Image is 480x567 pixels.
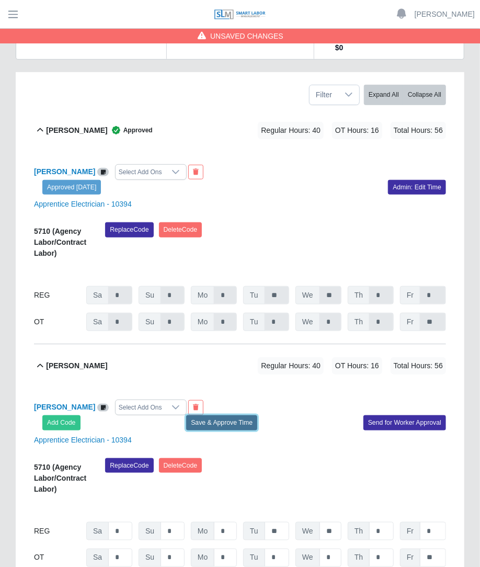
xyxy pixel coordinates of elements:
[348,522,370,540] span: Th
[335,42,426,53] dd: $0
[42,415,81,430] button: Add Code
[159,222,202,237] button: DeleteCode
[258,357,324,375] span: Regular Hours: 40
[116,400,165,415] div: Select Add Ons
[86,522,109,540] span: Sa
[391,357,446,375] span: Total Hours: 56
[34,345,446,387] button: [PERSON_NAME] Regular Hours: 40 OT Hours: 16 Total Hours: 56
[295,313,320,331] span: We
[210,31,283,41] span: Unsaved Changes
[400,313,420,331] span: Fr
[214,9,266,20] img: SLM Logo
[34,436,132,444] a: Apprentice Electrician - 10394
[332,357,382,375] span: OT Hours: 16
[363,415,446,430] button: Send for Worker Approval
[243,313,265,331] span: Tu
[191,549,214,567] span: Mo
[295,522,320,540] span: We
[243,549,265,567] span: Tu
[348,286,370,304] span: Th
[400,286,420,304] span: Fr
[34,200,132,208] a: Apprentice Electrician - 10394
[86,286,109,304] span: Sa
[97,403,109,411] a: View/Edit Notes
[364,85,404,105] button: Expand All
[139,313,161,331] span: Su
[295,286,320,304] span: We
[86,549,109,567] span: Sa
[34,313,80,331] div: OT
[42,180,101,195] a: Approved [DATE]
[116,165,165,179] div: Select Add Ons
[97,167,109,176] a: View/Edit Notes
[243,522,265,540] span: Tu
[348,313,370,331] span: Th
[332,122,382,139] span: OT Hours: 16
[34,549,80,567] div: OT
[34,167,95,176] a: [PERSON_NAME]
[403,85,446,105] button: Collapse All
[139,549,161,567] span: Su
[348,549,370,567] span: Th
[191,313,214,331] span: Mo
[34,286,80,304] div: REG
[34,403,95,411] a: [PERSON_NAME]
[243,286,265,304] span: Tu
[295,549,320,567] span: We
[46,360,107,371] b: [PERSON_NAME]
[139,522,161,540] span: Su
[191,286,214,304] span: Mo
[34,109,446,152] button: [PERSON_NAME] Approved Regular Hours: 40 OT Hours: 16 Total Hours: 56
[400,522,420,540] span: Fr
[86,313,109,331] span: Sa
[34,463,86,493] b: 5710 (Agency Labor/Contract Labor)
[415,9,475,20] a: [PERSON_NAME]
[34,522,80,540] div: REG
[108,125,153,135] span: Approved
[186,415,257,430] button: Save & Approve Time
[139,286,161,304] span: Su
[400,549,420,567] span: Fr
[46,125,107,136] b: [PERSON_NAME]
[388,180,446,195] a: Admin: Edit Time
[34,227,86,257] b: 5710 (Agency Labor/Contract Labor)
[159,458,202,473] button: DeleteCode
[310,85,338,105] span: Filter
[364,85,446,105] div: bulk actions
[258,122,324,139] span: Regular Hours: 40
[188,400,203,415] button: End Worker & Remove from the Timesheet
[191,522,214,540] span: Mo
[188,165,203,179] button: End Worker & Remove from the Timesheet
[105,222,153,237] button: ReplaceCode
[105,458,153,473] button: ReplaceCode
[391,122,446,139] span: Total Hours: 56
